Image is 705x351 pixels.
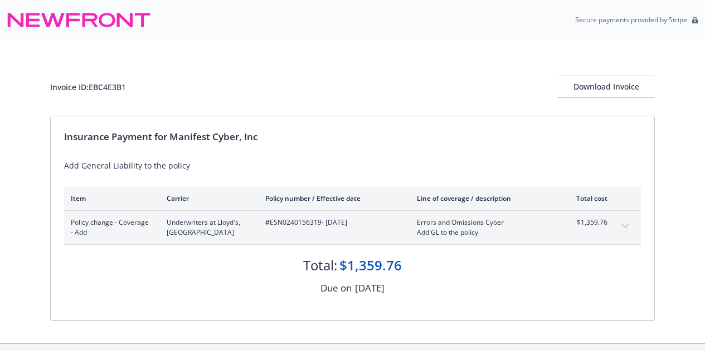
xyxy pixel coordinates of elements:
[64,211,641,244] div: Policy change - Coverage - AddUnderwriters at Lloyd's, [GEOGRAPHIC_DATA]#ESN0240156319- [DATE]Err...
[167,217,247,238] span: Underwriters at Lloyd's, [GEOGRAPHIC_DATA]
[557,76,655,97] div: Download Invoice
[616,217,634,235] button: expand content
[566,217,607,228] span: $1,359.76
[355,281,385,295] div: [DATE]
[167,194,247,203] div: Carrier
[64,160,641,171] div: Add General Liability to the policy
[50,81,126,93] div: Invoice ID: EBC4E3B1
[265,194,399,203] div: Policy number / Effective date
[71,194,149,203] div: Item
[417,217,548,228] span: Errors and Omissions Cyber
[575,15,687,24] p: Secure payments provided by Stripe
[417,228,548,238] span: Add GL to the policy
[64,130,641,144] div: Insurance Payment for Manifest Cyber, Inc
[566,194,607,203] div: Total cost
[557,76,655,98] button: Download Invoice
[417,194,548,203] div: Line of coverage / description
[303,256,337,275] div: Total:
[339,256,402,275] div: $1,359.76
[417,217,548,238] span: Errors and Omissions CyberAdd GL to the policy
[71,217,149,238] span: Policy change - Coverage - Add
[320,281,352,295] div: Due on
